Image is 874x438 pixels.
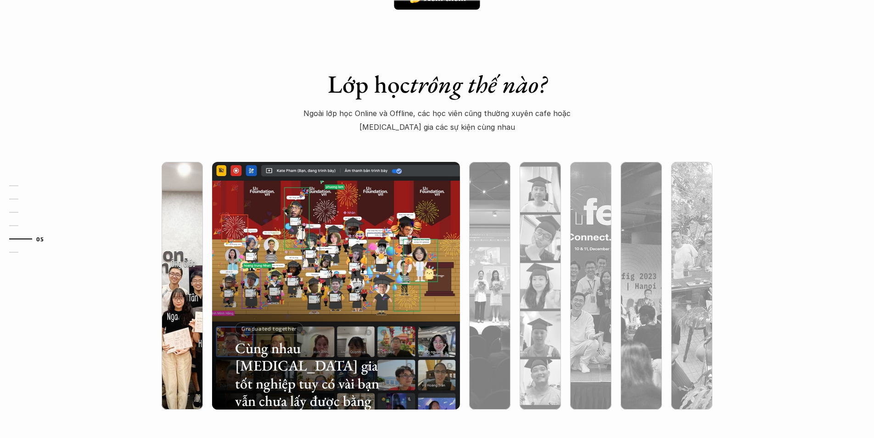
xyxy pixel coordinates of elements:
p: Ngoài lớp học Online và Offline, các học viên cũng thường xuyên cafe hoặc [MEDICAL_DATA] gia các ... [297,106,577,134]
h1: Lớp học [277,69,597,99]
p: Graduated together [241,325,297,332]
em: trông thế nào? [410,68,547,100]
strong: 05 [36,236,44,242]
a: 05 [9,233,53,244]
h3: Cùng nhau [MEDICAL_DATA] gia tốt nghiệp tuy có vài bạn vẫn chưa lấy được bằng [235,339,383,410]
